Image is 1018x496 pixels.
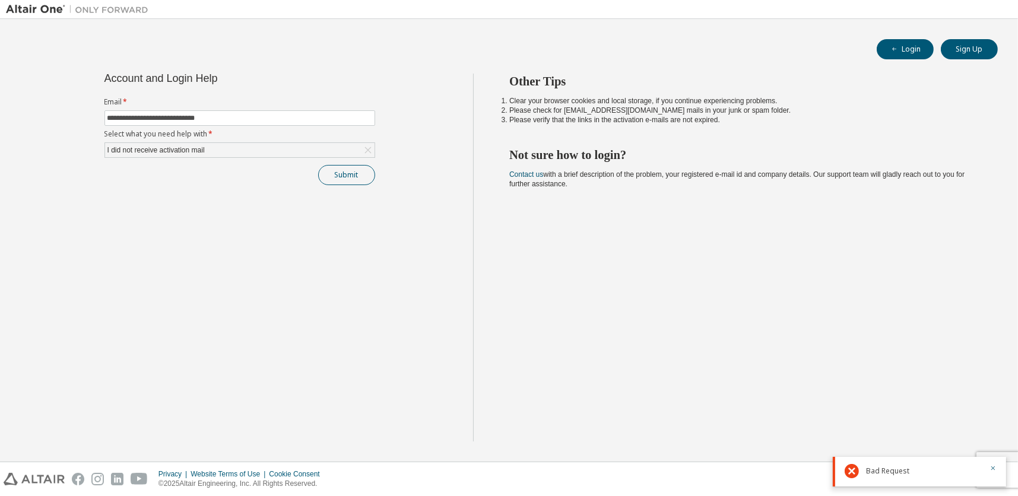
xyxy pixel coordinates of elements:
[6,4,154,15] img: Altair One
[509,170,965,188] span: with a brief description of the problem, your registered e-mail id and company details. Our suppo...
[877,39,934,59] button: Login
[941,39,998,59] button: Sign Up
[269,469,326,479] div: Cookie Consent
[509,106,976,115] li: Please check for [EMAIL_ADDRESS][DOMAIN_NAME] mails in your junk or spam folder.
[105,143,375,157] div: I did not receive activation mail
[509,74,976,89] h2: Other Tips
[509,96,976,106] li: Clear your browser cookies and local storage, if you continue experiencing problems.
[104,129,375,139] label: Select what you need help with
[509,147,976,163] h2: Not sure how to login?
[158,479,327,489] p: © 2025 Altair Engineering, Inc. All Rights Reserved.
[131,473,148,485] img: youtube.svg
[104,74,321,83] div: Account and Login Help
[191,469,269,479] div: Website Terms of Use
[72,473,84,485] img: facebook.svg
[111,473,123,485] img: linkedin.svg
[106,144,207,157] div: I did not receive activation mail
[4,473,65,485] img: altair_logo.svg
[318,165,375,185] button: Submit
[509,115,976,125] li: Please verify that the links in the activation e-mails are not expired.
[104,97,375,107] label: Email
[91,473,104,485] img: instagram.svg
[158,469,191,479] div: Privacy
[509,170,543,179] a: Contact us
[866,466,909,476] span: Bad Request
